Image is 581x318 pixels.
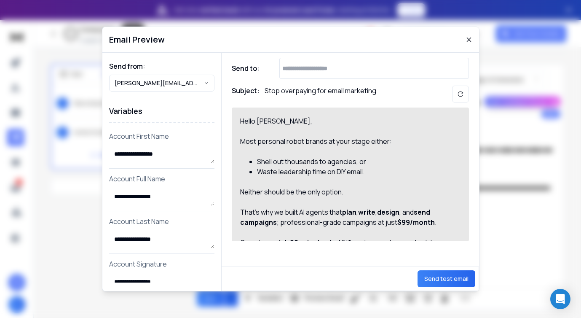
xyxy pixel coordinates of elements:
[240,207,451,227] div: That’s why we built AI agents that , , , and ; professional-grade campaigns at just .
[109,100,214,123] h1: Variables
[240,136,451,146] div: Most personal robot brands at your stage either:
[240,116,451,126] div: Hello [PERSON_NAME],
[270,238,341,247] strong: quick 20-minute chat
[240,237,451,248] div: Open to a ? I’ll work around your schedule.
[109,61,214,71] h1: Send from:
[109,216,214,226] p: Account Last Name
[397,218,435,227] strong: $99/month
[358,208,375,217] strong: write
[109,34,165,46] h1: Email Preview
[550,289,570,309] div: Open Intercom Messenger
[240,208,431,227] strong: send campaigns
[115,79,204,87] p: [PERSON_NAME][EMAIL_ADDRESS][DOMAIN_NAME]
[257,167,451,177] li: Waste leadership time on DIY email.
[418,270,475,287] button: Send test email
[232,63,265,73] h1: Send to:
[232,86,260,102] h1: Subject:
[240,187,451,197] div: Neither should be the only option.
[377,208,399,217] strong: design
[109,131,214,141] p: Account First Name
[109,174,214,184] p: Account Full Name
[342,208,356,217] strong: plan
[257,156,451,167] li: Shell out thousands to agencies, or
[265,86,376,102] p: Stop overpaying for email marketing
[109,259,214,269] p: Account Signature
